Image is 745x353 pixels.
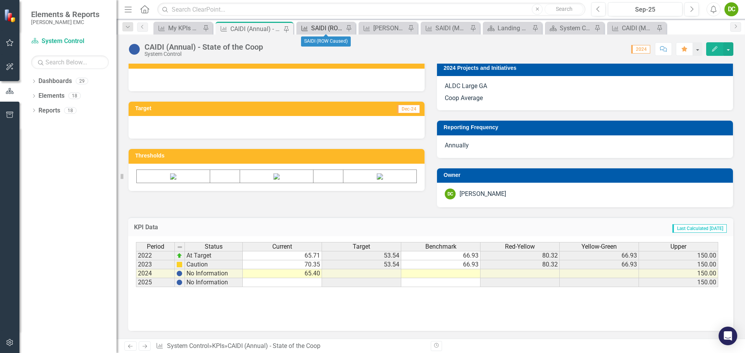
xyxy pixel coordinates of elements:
a: CAIDI (Monthly) [609,23,654,33]
div: Landing Page [498,23,530,33]
h3: Reporting Frequency [444,125,729,130]
a: Elements [38,92,64,100]
button: DC [724,2,738,16]
span: Period [147,243,164,250]
h3: Owner [444,172,729,178]
span: Red-Yellow [505,243,535,250]
img: ClearPoint Strategy [4,9,17,22]
td: 65.40 [243,269,322,278]
input: Search Below... [31,55,109,69]
td: 150.00 [639,260,718,269]
a: SAIDI (Monthly) [423,23,468,33]
td: 53.54 [322,260,401,269]
td: 150.00 [639,251,718,260]
button: Search [545,4,583,15]
div: SAIDI (Monthly) [435,23,468,33]
td: 150.00 [639,269,718,278]
span: Dec-24 [397,105,420,113]
div: » » [156,342,425,351]
span: Last Calculated [DATE] [672,224,727,233]
div: System Control [144,51,263,57]
img: cBAA0RP0Y6D5n+AAAAAElFTkSuQmCC [176,261,183,268]
a: Landing Page [485,23,530,33]
h3: 2024 Projects and Initiatives [444,65,729,71]
td: 80.32 [480,251,560,260]
div: CAIDI (Annual) - State of the Coop [144,43,263,51]
div: CAIDI (Annual) - State of the Coop [230,24,282,34]
td: No Information [185,269,243,278]
img: 8DAGhfEEPCf229AAAAAElFTkSuQmCC [177,244,183,250]
img: Red%20Arrow%20v2.png [170,173,176,180]
a: SAIDI (ROW Caused) [298,23,344,33]
td: Caution [185,260,243,269]
h3: KPI Data [134,224,314,231]
p: Coop Average [445,92,725,103]
span: Benchmark [425,243,456,250]
td: 2025 [136,278,175,287]
div: 18 [64,107,77,114]
td: 65.71 [243,251,322,260]
span: Current [272,243,292,250]
div: My KPIs Report [168,23,201,33]
td: At Target [185,251,243,260]
span: Elements & Reports [31,10,99,19]
span: Status [205,243,223,250]
td: 150.00 [639,278,718,287]
div: Open Intercom Messenger [719,327,737,345]
a: My KPIs Report [155,23,201,33]
div: 29 [76,78,88,85]
img: BgCOk07PiH71IgAAAABJRU5ErkJggg== [176,270,183,277]
h3: Target [135,106,251,111]
div: [PERSON_NAME] [460,190,506,199]
td: 66.93 [401,251,480,260]
a: System Control [167,342,209,350]
div: Annually [437,135,733,158]
span: ALDC Large GA [445,82,487,90]
span: Target [353,243,370,250]
td: 53.54 [322,251,401,260]
a: [PERSON_NAME] (Monthly) [360,23,406,33]
div: [PERSON_NAME] (Monthly) [373,23,406,33]
img: Yellow%20Square%20v2.png [273,173,280,180]
td: 80.32 [480,260,560,269]
img: No Information [128,43,141,55]
div: System Control [560,23,592,33]
div: 18 [68,93,81,99]
a: Reports [38,106,60,115]
div: SAIDI (ROW Caused) [301,36,351,47]
div: Sep-25 [611,5,680,14]
div: DC [445,189,456,199]
span: 2024 [631,45,650,54]
td: 2023 [136,260,175,269]
div: CAIDI (Monthly) [622,23,654,33]
input: Search ClearPoint... [157,3,585,16]
td: 66.93 [401,260,480,269]
a: Dashboards [38,77,72,86]
span: Search [556,6,573,12]
a: KPIs [212,342,225,350]
button: Sep-25 [608,2,682,16]
a: System Control [31,37,109,46]
img: Green%20Arrow%20v2.png [377,173,383,180]
div: CAIDI (Annual) - State of the Coop [228,342,320,350]
div: SAIDI (ROW Caused) [311,23,344,33]
img: zOikAAAAAElFTkSuQmCC [176,253,183,259]
td: 2024 [136,269,175,278]
span: Yellow-Green [581,243,617,250]
td: No Information [185,278,243,287]
small: [PERSON_NAME] EMC [31,19,99,25]
td: 70.35 [243,260,322,269]
span: Upper [670,243,686,250]
td: 2022 [136,251,175,260]
img: BgCOk07PiH71IgAAAABJRU5ErkJggg== [176,279,183,286]
td: 66.93 [560,260,639,269]
h3: Thresholds [135,153,421,159]
td: 66.93 [560,251,639,260]
a: System Control [547,23,592,33]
